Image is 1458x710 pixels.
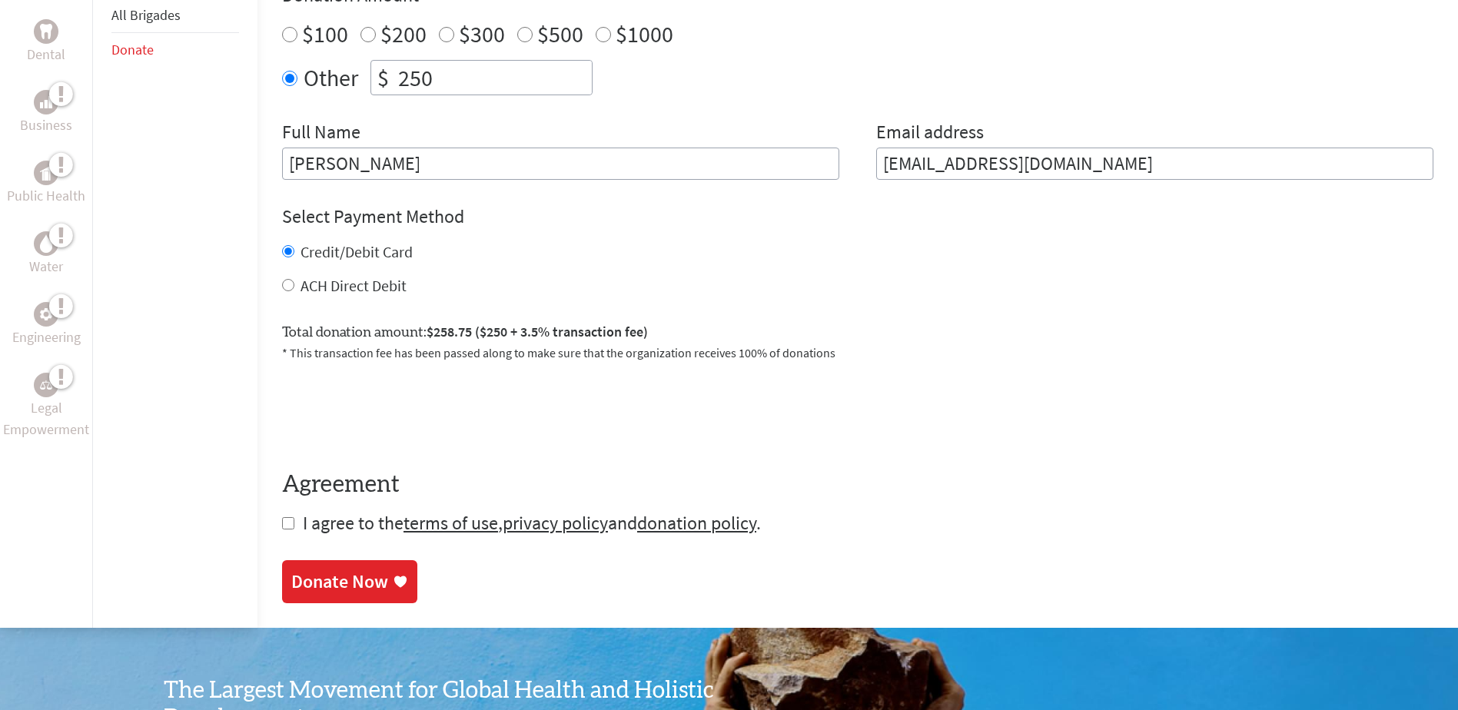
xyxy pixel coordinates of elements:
label: Email address [876,120,984,148]
div: Public Health [34,161,58,185]
label: Full Name [282,120,360,148]
div: $ [371,61,395,95]
a: WaterWater [29,231,63,277]
p: * This transaction fee has been passed along to make sure that the organization receives 100% of ... [282,343,1433,362]
a: Donate Now [282,560,417,603]
div: Dental [34,19,58,44]
div: Engineering [34,302,58,327]
input: Enter Full Name [282,148,839,180]
label: ACH Direct Debit [301,276,407,295]
input: Enter Amount [395,61,592,95]
a: Legal EmpowermentLegal Empowerment [3,373,89,440]
img: Public Health [40,165,52,181]
label: Other [304,60,358,95]
input: Your Email [876,148,1433,180]
p: Dental [27,44,65,65]
span: I agree to the , and . [303,511,761,535]
a: BusinessBusiness [20,90,72,136]
p: Water [29,256,63,277]
div: Legal Empowerment [34,373,58,397]
a: All Brigades [111,6,181,24]
label: $200 [380,19,427,48]
p: Public Health [7,185,85,207]
span: $258.75 ($250 + 3.5% transaction fee) [427,323,648,340]
h4: Agreement [282,471,1433,499]
div: Business [34,90,58,114]
p: Legal Empowerment [3,397,89,440]
label: $1000 [616,19,673,48]
label: Credit/Debit Card [301,242,413,261]
img: Legal Empowerment [40,380,52,390]
img: Business [40,96,52,108]
img: Water [40,235,52,253]
img: Engineering [40,308,52,320]
a: privacy policy [503,511,608,535]
a: donation policy [637,511,756,535]
a: DentalDental [27,19,65,65]
a: EngineeringEngineering [12,302,81,348]
img: Dental [40,25,52,39]
label: $300 [459,19,505,48]
label: $100 [302,19,348,48]
label: $500 [537,19,583,48]
label: Total donation amount: [282,321,648,343]
div: Water [34,231,58,256]
p: Business [20,114,72,136]
iframe: reCAPTCHA [282,380,516,440]
a: Donate [111,41,154,58]
p: Engineering [12,327,81,348]
h4: Select Payment Method [282,204,1433,229]
a: terms of use [404,511,498,535]
div: Donate Now [291,569,388,594]
a: Public HealthPublic Health [7,161,85,207]
li: Donate [111,33,239,67]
